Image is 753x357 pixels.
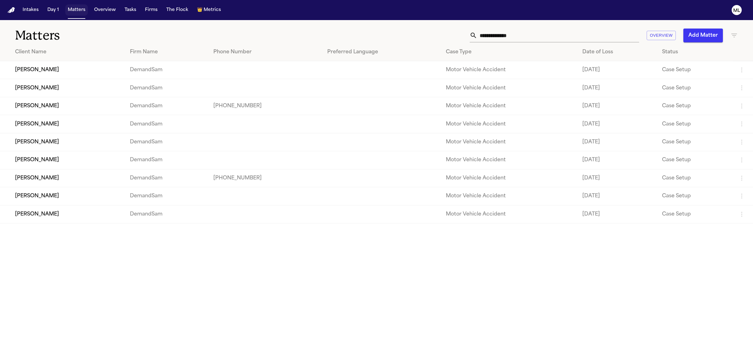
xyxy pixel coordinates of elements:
td: Motor Vehicle Accident [441,97,577,115]
td: DemandSam [125,169,208,187]
td: Case Setup [657,97,733,115]
div: Date of Loss [582,48,652,56]
td: Case Setup [657,61,733,79]
button: Matters [65,4,88,16]
div: Status [662,48,728,56]
td: [DATE] [577,79,657,97]
td: DemandSam [125,187,208,205]
div: Case Type [446,48,572,56]
button: Firms [142,4,160,16]
button: Overview [647,31,676,40]
button: Tasks [122,4,139,16]
td: Case Setup [657,79,733,97]
td: [DATE] [577,133,657,151]
img: Finch Logo [8,7,15,13]
text: ML [733,8,740,13]
td: [DATE] [577,205,657,223]
td: DemandSam [125,133,208,151]
td: Case Setup [657,115,733,133]
td: Case Setup [657,133,733,151]
a: Home [8,7,15,13]
td: DemandSam [125,115,208,133]
button: Intakes [20,4,41,16]
td: [DATE] [577,169,657,187]
span: Metrics [204,7,221,13]
td: Motor Vehicle Accident [441,115,577,133]
td: [DATE] [577,151,657,169]
h1: Matters [15,28,232,43]
td: Motor Vehicle Accident [441,205,577,223]
div: Phone Number [213,48,317,56]
div: Firm Name [130,48,203,56]
td: DemandSam [125,205,208,223]
td: Case Setup [657,151,733,169]
td: DemandSam [125,97,208,115]
td: Motor Vehicle Accident [441,133,577,151]
td: [DATE] [577,97,657,115]
td: Motor Vehicle Accident [441,187,577,205]
td: [DATE] [577,187,657,205]
td: Case Setup [657,205,733,223]
div: Preferred Language [327,48,436,56]
td: Case Setup [657,187,733,205]
td: Motor Vehicle Accident [441,169,577,187]
td: [DATE] [577,115,657,133]
td: Case Setup [657,169,733,187]
td: DemandSam [125,79,208,97]
td: Motor Vehicle Accident [441,79,577,97]
div: Client Name [15,48,120,56]
td: Motor Vehicle Accident [441,61,577,79]
button: crownMetrics [195,4,223,16]
td: Motor Vehicle Accident [441,151,577,169]
button: Day 1 [45,4,61,16]
button: Overview [92,4,118,16]
td: DemandSam [125,151,208,169]
td: [PHONE_NUMBER] [208,169,322,187]
button: The Flock [164,4,191,16]
button: Add Matter [683,29,723,42]
span: crown [197,7,202,13]
td: DemandSam [125,61,208,79]
td: [PHONE_NUMBER] [208,97,322,115]
td: [DATE] [577,61,657,79]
